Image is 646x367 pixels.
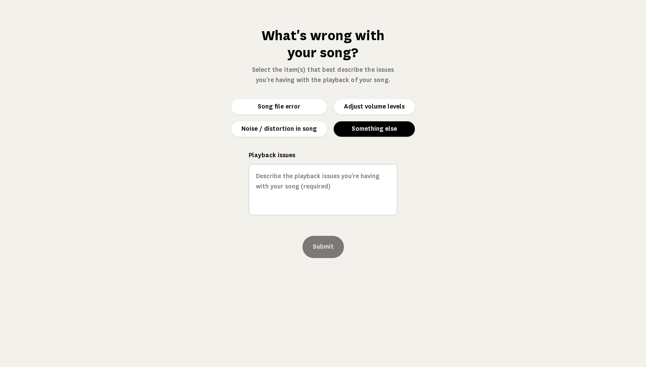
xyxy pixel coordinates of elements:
p: Select the item(s) that best describe the issues you're having with the playback of your song. [249,65,397,85]
label: Playback issues [249,150,397,161]
button: Submit [302,236,344,258]
button: Adjust volume levels [334,99,415,115]
button: Noise / distortion in song [231,121,327,137]
h1: What's wrong with your song? [249,27,397,62]
button: Song file error [231,99,327,115]
button: Something else [334,121,415,137]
